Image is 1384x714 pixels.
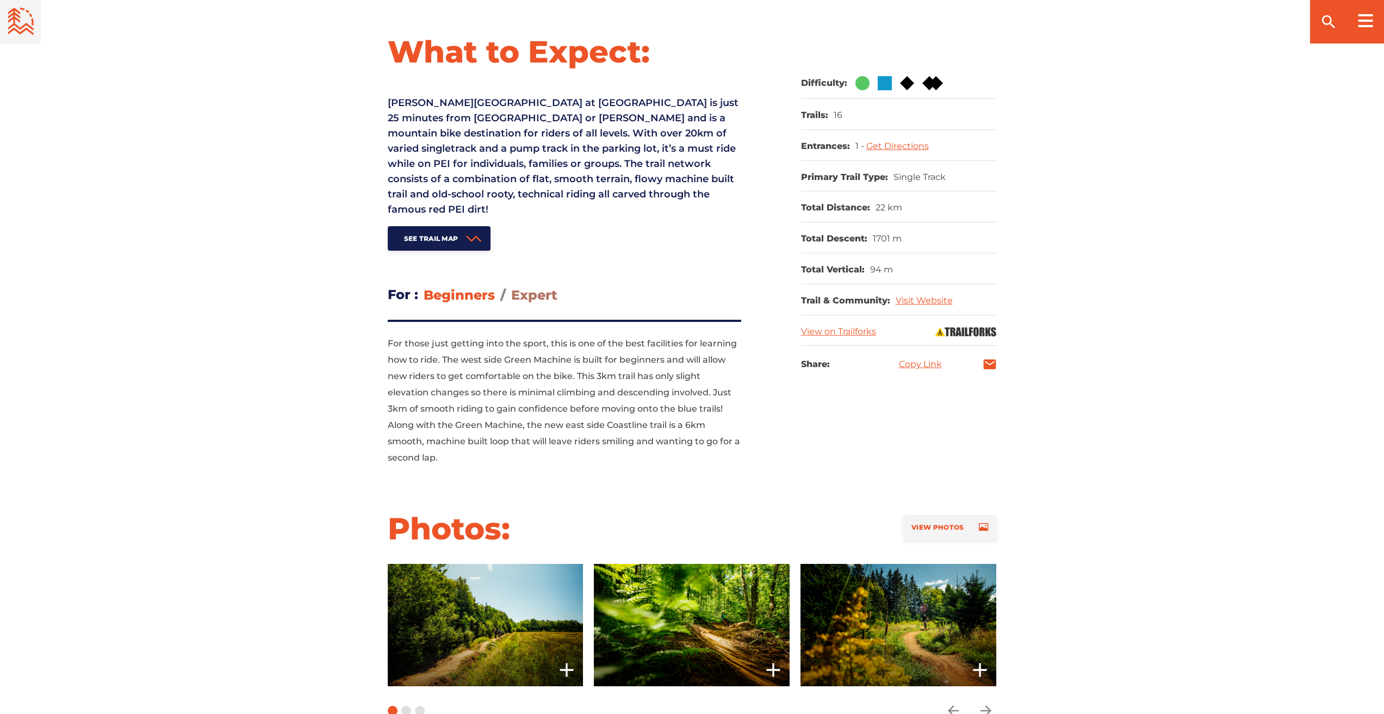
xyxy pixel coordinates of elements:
h3: Share: [801,357,830,372]
dd: 22 km [876,202,902,214]
a: View Photos [903,515,996,539]
dt: Trails: [801,110,828,121]
h3: For [388,283,418,306]
dt: Entrances: [801,141,850,152]
span: 1 [855,141,866,151]
ion-icon: add [556,659,578,681]
dt: Primary Trail Type: [801,172,888,183]
dd: 94 m [870,264,893,276]
a: See Trail Map [388,226,491,251]
span: View Photos [911,523,964,531]
span: For those just getting into the sport, this is one of the best facilities for learning how to rid... [388,338,740,463]
a: Copy Link [899,360,942,369]
a: Get Directions [866,141,929,151]
a: View on Trailforks [801,326,876,337]
dt: Total Distance: [801,202,870,214]
h2: Photos: [388,510,510,548]
span: Beginners [424,287,495,303]
dt: Trail & Community: [801,295,890,307]
a: mail [983,357,997,371]
span: Expert [511,287,557,303]
img: Blue Square [878,76,892,90]
span: See Trail Map [404,234,458,243]
img: Black Diamond [900,76,914,90]
dt: Total Vertical: [801,264,865,276]
dd: 1701 m [873,233,902,245]
ion-icon: add [969,659,991,681]
h1: What to Expect: [388,33,741,71]
a: Visit Website [896,295,953,306]
ion-icon: add [762,659,784,681]
dd: Single Track [893,172,946,183]
img: Trailforks [934,326,997,337]
ion-icon: search [1320,13,1337,30]
img: Double Black DIamond [922,76,943,90]
dt: Difficulty: [801,78,847,89]
span: [PERSON_NAME][GEOGRAPHIC_DATA] at [GEOGRAPHIC_DATA] is just 25 minutes from [GEOGRAPHIC_DATA] or ... [388,97,738,215]
dd: 16 [834,110,842,121]
img: Green Circle [855,76,870,90]
dt: Total Descent: [801,233,867,245]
